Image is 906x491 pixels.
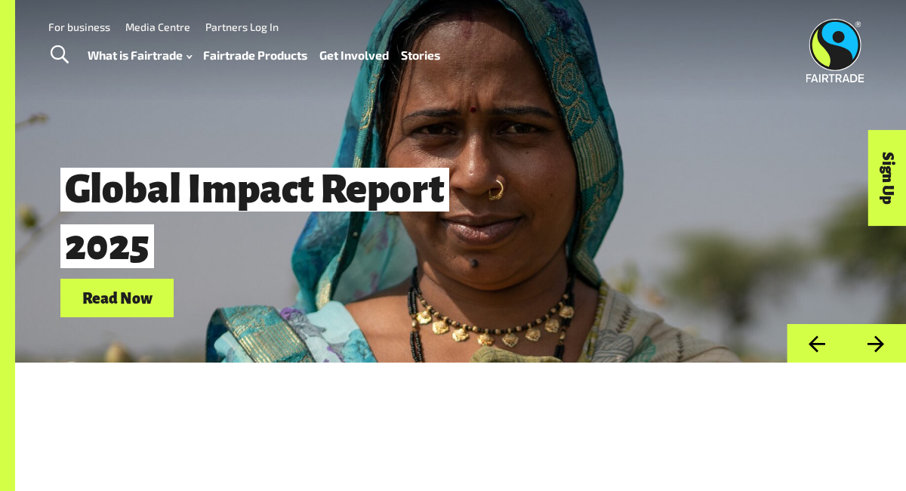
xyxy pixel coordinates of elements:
span: Global Impact Report 2025 [60,168,449,268]
a: Read Now [60,279,174,317]
a: Media Centre [125,20,190,33]
a: Toggle Search [41,36,78,74]
button: Previous [787,324,846,363]
a: What is Fairtrade [88,45,192,66]
a: Fairtrade Products [203,45,307,66]
button: Next [846,324,906,363]
a: Stories [401,45,440,66]
a: Get Involved [319,45,389,66]
a: For business [48,20,110,33]
img: Fairtrade Australia New Zealand logo [806,19,864,82]
a: Partners Log In [205,20,279,33]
